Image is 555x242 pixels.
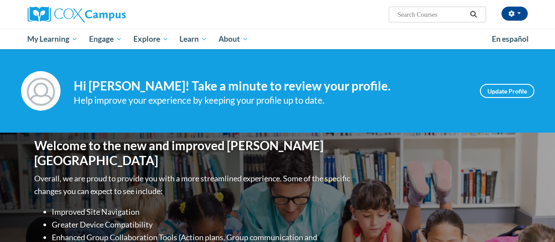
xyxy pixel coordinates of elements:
span: Explore [133,34,168,44]
h1: Welcome to the new and improved [PERSON_NAME][GEOGRAPHIC_DATA] [34,138,352,168]
button: Search [467,9,480,20]
a: Learn [174,29,213,49]
input: Search Courses [397,9,467,20]
a: Update Profile [480,84,534,98]
h4: Hi [PERSON_NAME]! Take a minute to review your profile. [74,79,467,94]
iframe: Button to launch messaging window [520,207,548,235]
li: Greater Device Compatibility [52,218,352,231]
span: Learn [179,34,207,44]
a: Explore [128,29,174,49]
a: En español [486,30,534,48]
div: Help improve your experience by keeping your profile up to date. [74,93,467,108]
p: Overall, we are proud to provide you with a more streamlined experience. Some of the specific cha... [34,172,352,198]
a: My Learning [22,29,84,49]
a: Engage [83,29,128,49]
button: Account Settings [501,7,528,21]
span: About [218,34,248,44]
div: Main menu [21,29,534,49]
img: Cox Campus [28,7,126,22]
a: Cox Campus [28,7,186,22]
img: Profile Image [21,71,61,111]
span: My Learning [27,34,78,44]
span: En español [492,34,529,43]
li: Improved Site Navigation [52,206,352,218]
span: Engage [89,34,122,44]
a: About [213,29,254,49]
